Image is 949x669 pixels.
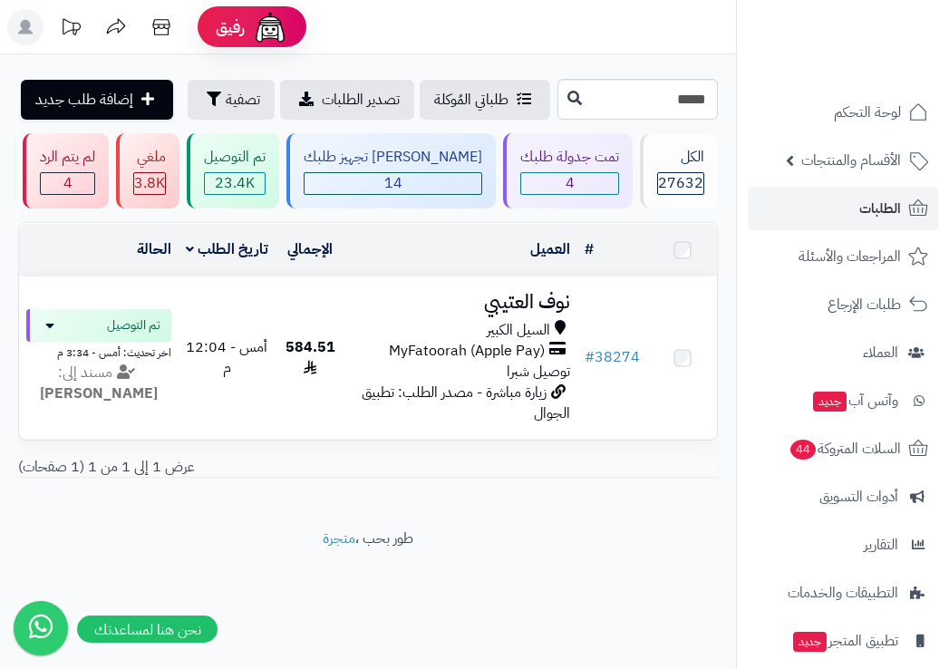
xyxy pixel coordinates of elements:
[834,100,901,125] span: لوحة التحكم
[137,238,171,260] a: الحالة
[362,382,570,424] span: زيارة مباشرة - مصدر الطلب: تطبيق الجوال
[859,196,901,221] span: الطلبات
[748,91,938,134] a: لوحة التحكم
[226,89,260,111] span: تصفية
[748,235,938,278] a: المراجعات والأسئلة
[585,238,594,260] a: #
[585,346,640,368] a: #38274
[216,16,245,38] span: رفيق
[801,148,901,173] span: الأقسام والمنتجات
[828,292,901,317] span: طلبات الإرجاع
[183,133,283,208] a: تم التوصيل 23.4K
[323,528,355,549] a: متجرة
[204,147,266,168] div: تم التوصيل
[286,336,335,379] span: 584.51
[748,475,938,519] a: أدوات التسويق
[186,238,268,260] a: تاريخ الطلب
[188,80,275,120] button: تصفية
[48,9,93,50] a: تحديثات المنصة
[499,133,636,208] a: تمت جدولة طلبك 4
[819,484,898,509] span: أدوات التسويق
[748,619,938,663] a: تطبيق المتجرجديد
[205,173,265,194] span: 23.4K
[585,346,595,368] span: #
[205,173,265,194] div: 23397
[521,173,618,194] span: 4
[790,440,816,460] span: 44
[813,392,847,412] span: جديد
[280,80,414,120] a: تصدير الطلبات
[530,238,570,260] a: العميل
[322,89,400,111] span: تصدير الطلبات
[434,89,508,111] span: طلباتي المُوكلة
[304,147,482,168] div: [PERSON_NAME] تجهيز طلبك
[107,316,160,334] span: تم التوصيل
[793,632,827,652] span: جديد
[487,320,550,341] span: السيل الكبير
[134,173,165,194] div: 3833
[41,173,94,194] span: 4
[40,383,158,404] strong: [PERSON_NAME]
[389,341,545,362] span: MyFatoorah (Apple Pay)
[791,628,898,654] span: تطبيق المتجر
[133,147,166,168] div: ملغي
[5,457,731,478] div: عرض 1 إلى 1 من 1 (1 صفحات)
[748,571,938,615] a: التطبيقات والخدمات
[420,80,550,120] a: طلباتي المُوكلة
[507,361,570,383] span: توصيل شبرا
[748,427,938,470] a: السلات المتروكة44
[789,436,901,461] span: السلات المتروكة
[811,388,898,413] span: وآتس آب
[21,80,173,120] a: إضافة طلب جديد
[112,133,183,208] a: ملغي 3.8K
[134,173,165,194] span: 3.8K
[13,363,185,404] div: مسند إلى:
[788,580,898,606] span: التطبيقات والخدمات
[186,336,267,379] span: أمس - 12:04 م
[863,340,898,365] span: العملاء
[864,532,898,557] span: التقارير
[19,133,112,208] a: لم يتم الرد 4
[636,133,721,208] a: الكل27632
[748,523,938,567] a: التقارير
[520,147,619,168] div: تمت جدولة طلبك
[748,379,938,422] a: وآتس آبجديد
[748,283,938,326] a: طلبات الإرجاع
[26,342,171,361] div: اخر تحديث: أمس - 3:34 م
[305,173,481,194] span: 14
[252,9,288,45] img: ai-face.png
[658,173,703,194] span: 27632
[283,133,499,208] a: [PERSON_NAME] تجهيز طلبك 14
[657,147,704,168] div: الكل
[748,187,938,230] a: الطلبات
[40,147,95,168] div: لم يتم الرد
[353,292,570,313] h3: نوف العتيبي
[35,89,133,111] span: إضافة طلب جديد
[287,238,333,260] a: الإجمالي
[799,244,901,269] span: المراجعات والأسئلة
[748,331,938,374] a: العملاء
